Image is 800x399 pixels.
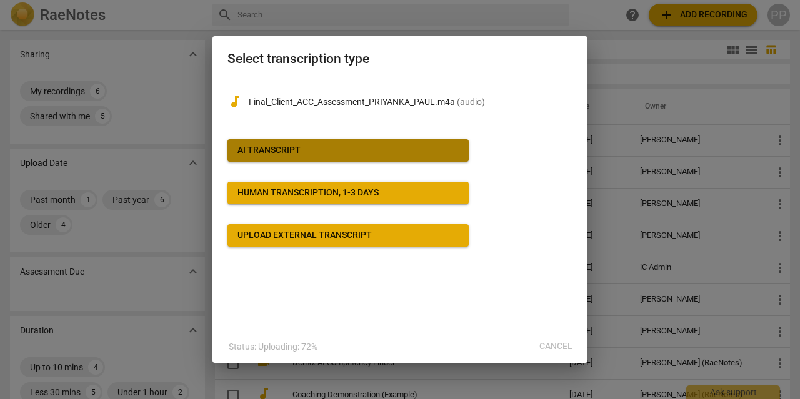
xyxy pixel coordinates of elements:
div: AI Transcript [237,144,301,157]
button: AI Transcript [227,139,469,162]
h2: Select transcription type [227,51,572,67]
p: Status: Uploading: 72% [229,340,317,353]
div: Human transcription, 1-3 days [237,187,379,199]
span: audiotrack [227,94,242,109]
button: Human transcription, 1-3 days [227,182,469,204]
p: Final_Client_ACC_Assessment_PRIYANKA_PAUL.m4a(audio) [249,96,572,109]
div: Upload external transcript [237,229,372,242]
button: Upload external transcript [227,224,469,247]
span: ( audio ) [457,97,485,107]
